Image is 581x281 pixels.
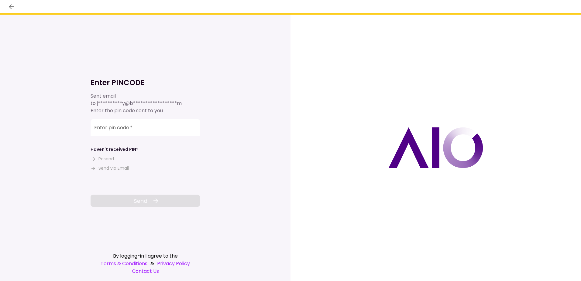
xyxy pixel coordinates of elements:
button: Send via Email [91,165,129,172]
img: AIO logo [388,127,483,168]
button: back [6,2,16,12]
a: Privacy Policy [157,260,190,267]
a: Contact Us [91,267,200,275]
span: Send [134,197,147,205]
div: & [91,260,200,267]
button: Resend [91,156,114,162]
a: Terms & Conditions [101,260,147,267]
button: Send [91,195,200,207]
div: By logging-in I agree to the [91,252,200,260]
div: Sent email to Enter the pin code sent to you [91,92,200,114]
div: Haven't received PIN? [91,146,139,153]
h1: Enter PINCODE [91,78,200,88]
